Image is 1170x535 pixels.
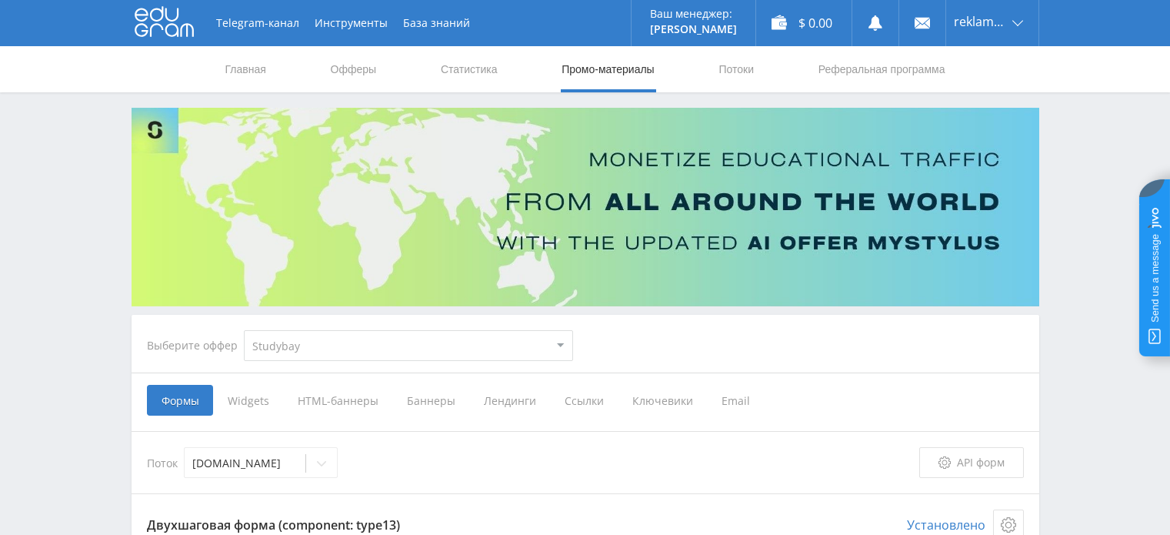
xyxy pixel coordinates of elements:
span: Ссылки [550,385,618,416]
img: Banner [132,108,1039,306]
a: API форм [919,447,1024,478]
a: Главная [224,46,268,92]
div: Выберите оффер [147,339,244,352]
span: Формы [147,385,213,416]
a: Потоки [717,46,755,92]
a: Реферальная программа [817,46,947,92]
span: Widgets [213,385,283,416]
span: Баннеры [392,385,469,416]
span: API форм [957,456,1005,469]
a: Статистика [439,46,499,92]
span: Email [707,385,765,416]
a: Промо-материалы [560,46,655,92]
p: [PERSON_NAME] [650,23,737,35]
span: HTML-баннеры [283,385,392,416]
span: Ключевики [618,385,707,416]
span: Лендинги [469,385,550,416]
div: Поток [147,447,919,478]
a: Офферы [329,46,378,92]
span: reklama76 [954,15,1008,28]
p: Ваш менеджер: [650,8,737,20]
